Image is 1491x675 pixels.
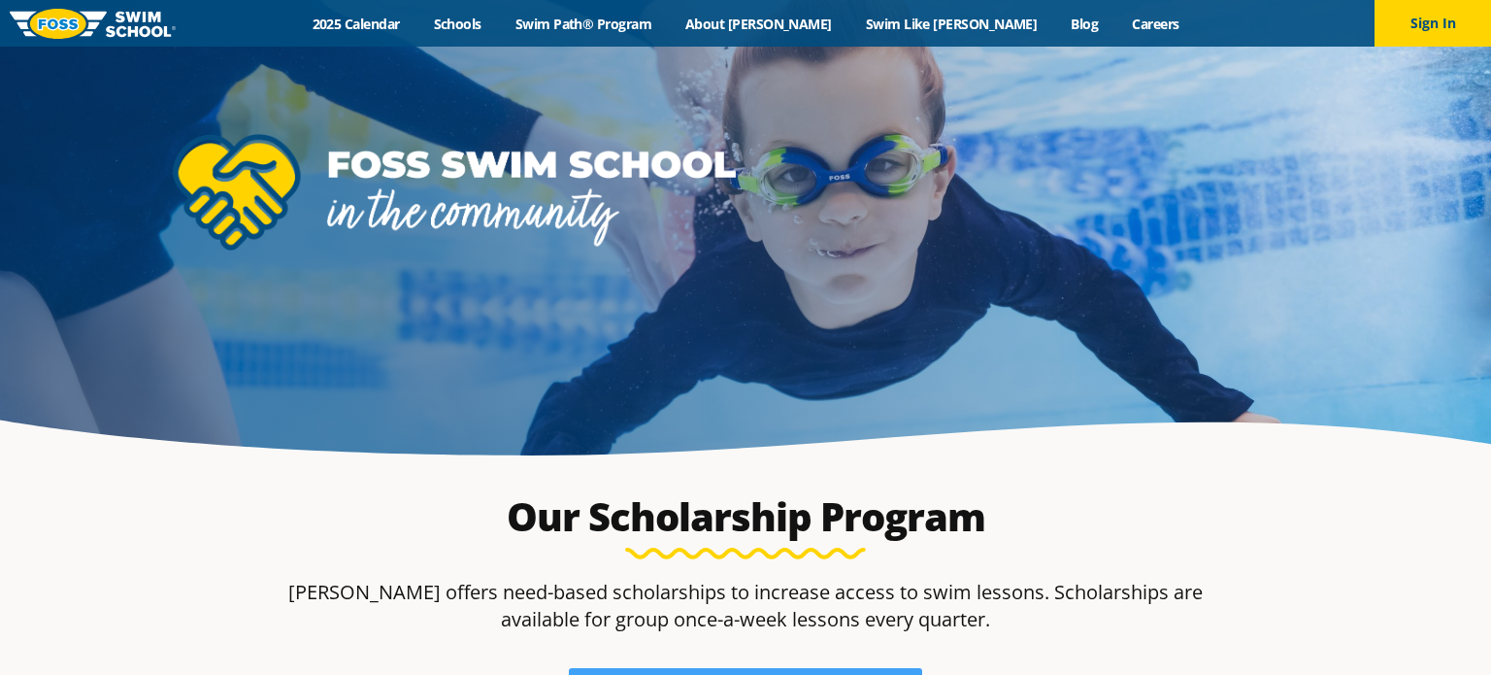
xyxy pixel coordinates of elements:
a: Swim Path® Program [498,15,668,33]
p: [PERSON_NAME] offers need-based scholarships to increase access to swim lessons. Scholarships are... [287,579,1204,633]
a: Careers [1115,15,1196,33]
a: Blog [1054,15,1115,33]
h2: Our Scholarship Program [287,493,1204,540]
a: 2025 Calendar [295,15,416,33]
a: About [PERSON_NAME] [669,15,849,33]
a: Swim Like [PERSON_NAME] [848,15,1054,33]
img: FOSS Swim School Logo [10,9,176,39]
a: Schools [416,15,498,33]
